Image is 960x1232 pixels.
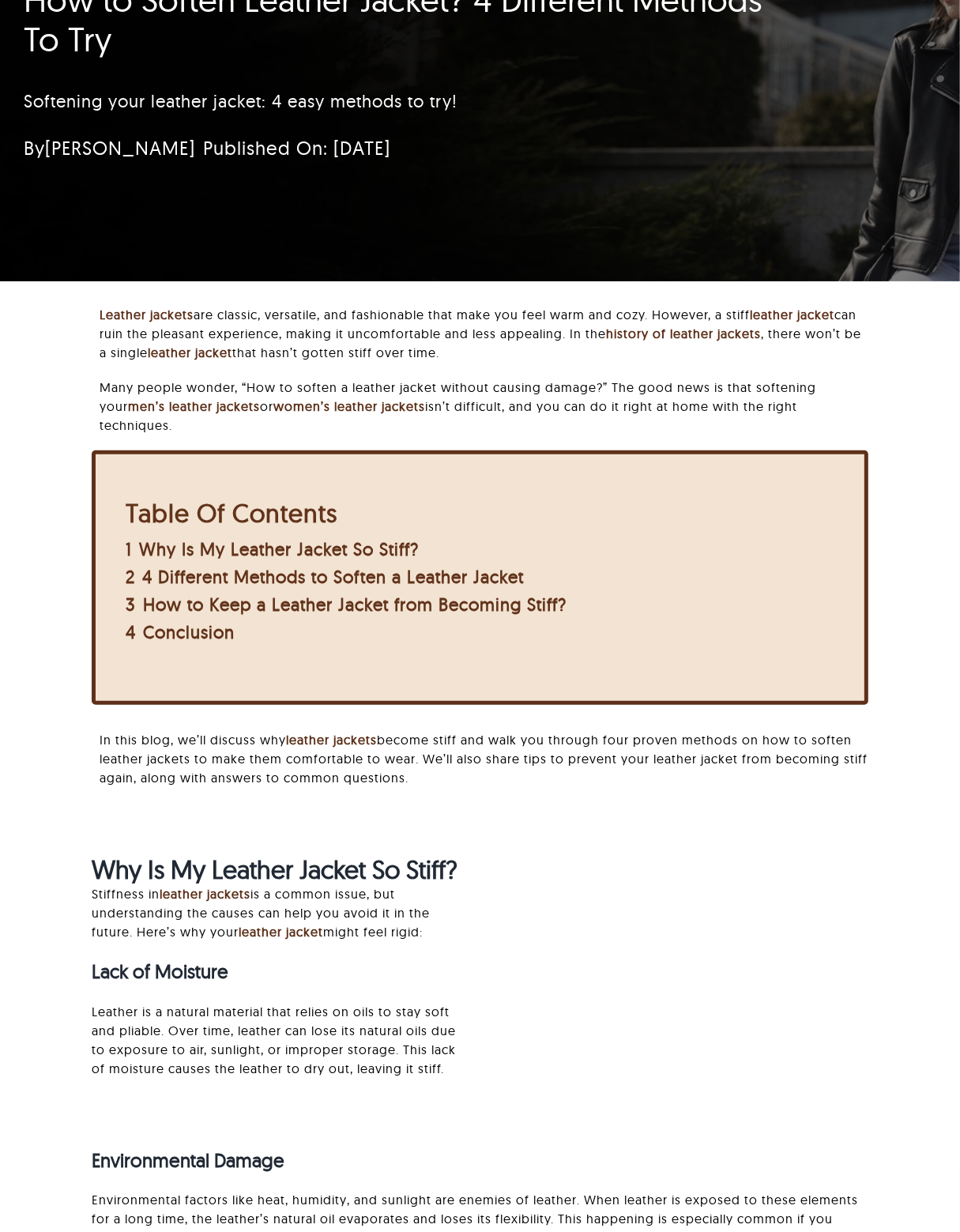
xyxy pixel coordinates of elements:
[24,89,778,115] p: Softening your leather jacket: 4 easy methods to try!
[143,621,235,643] span: Conclusion
[100,730,868,787] p: In this blog, we’ll discuss why become stiff and walk you through four proven methods on how to s...
[750,307,834,322] a: leather jacket
[100,307,194,322] a: Leather jackets
[45,136,195,160] a: [PERSON_NAME]
[126,566,135,588] span: 2
[139,538,419,560] span: Why Is My Leather Jacket So Stiff?
[126,621,235,643] a: 4 Conclusion
[100,305,868,362] p: are classic, versatile, and fashionable that make you feel warm and cozy. However, a stiff can ru...
[24,136,195,160] span: By
[148,345,232,360] a: leather jacket
[606,326,761,341] a: history of leather jackets
[143,593,567,616] span: How to Keep a Leather Jacket from Becoming Stiff?
[239,924,323,940] a: leather jacket
[126,538,132,560] span: 1
[126,621,136,643] span: 4
[126,566,524,588] a: 2 4 Different Methods to Soften a Leather Jacket
[495,835,868,1114] img: Lack of moisture
[92,1002,465,1078] p: Leather is a natural material that relies on oils to stay soft and pliable. Over time, leather ca...
[160,886,250,902] a: leather jackets
[286,732,377,748] a: leather jackets
[273,398,425,414] a: women’s leather jackets
[142,566,524,588] span: 4 Different Methods to Soften a Leather Jacket
[203,136,390,160] span: Published On: [DATE]
[92,959,228,983] strong: Lack of Moisture
[126,497,337,529] b: Table Of Contents
[92,853,457,885] strong: Why Is My Leather Jacket So Stiff?
[92,1148,284,1172] strong: Environmental Damage
[100,378,868,435] p: Many people wonder, “How to soften a leather jacket without causing damage?” The good news is tha...
[126,593,567,616] a: 3 How to Keep a Leather Jacket from Becoming Stiff?
[92,884,465,941] p: Stiffness in is a common issue, but understanding the causes can help you avoid it in the future....
[128,398,260,414] a: men’s leather jackets
[126,593,136,616] span: 3
[126,538,419,560] a: 1 Why Is My Leather Jacket So Stiff?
